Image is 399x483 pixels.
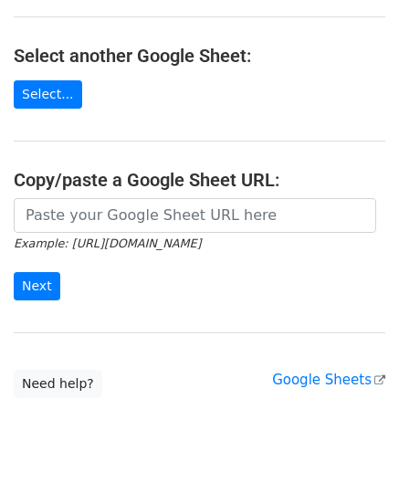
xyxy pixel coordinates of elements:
[14,236,201,250] small: Example: [URL][DOMAIN_NAME]
[14,80,82,109] a: Select...
[14,169,385,191] h4: Copy/paste a Google Sheet URL:
[14,370,102,398] a: Need help?
[14,272,60,300] input: Next
[14,198,376,233] input: Paste your Google Sheet URL here
[308,395,399,483] iframe: Chat Widget
[272,372,385,388] a: Google Sheets
[14,45,385,67] h4: Select another Google Sheet:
